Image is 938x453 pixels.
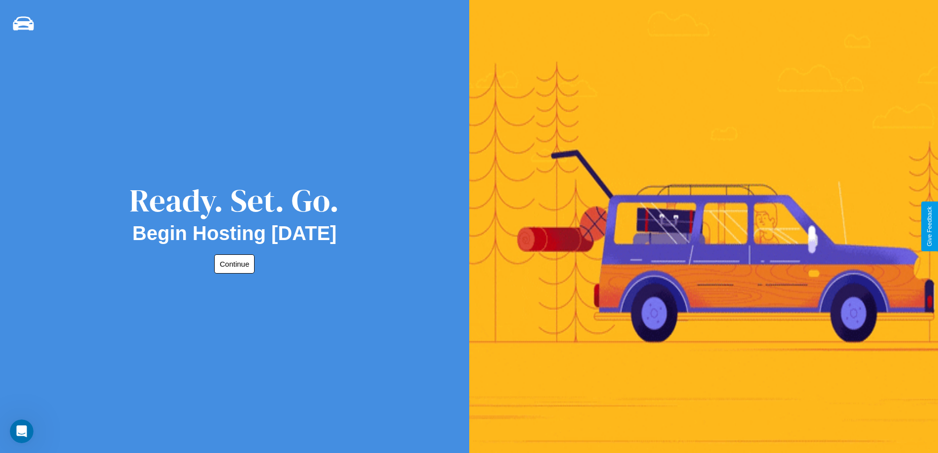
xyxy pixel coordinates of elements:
button: Continue [214,254,255,274]
h2: Begin Hosting [DATE] [132,222,337,244]
div: Give Feedback [926,207,933,246]
iframe: Intercom live chat [10,419,33,443]
div: Ready. Set. Go. [129,178,339,222]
